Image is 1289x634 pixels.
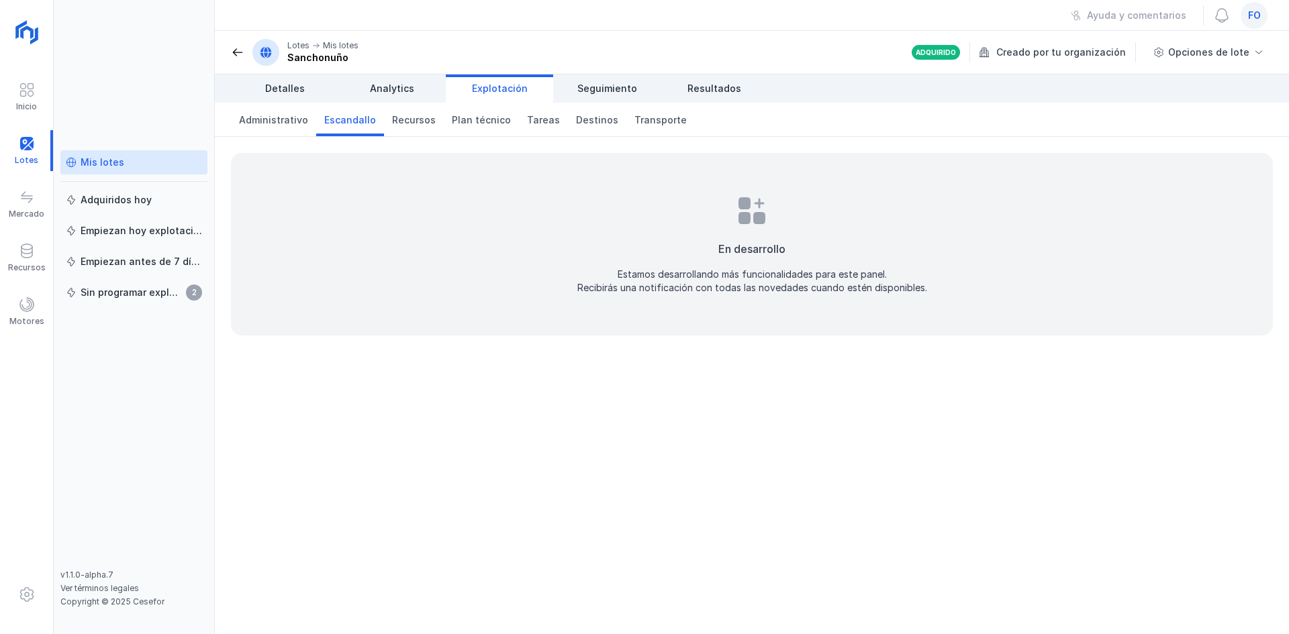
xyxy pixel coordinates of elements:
a: Transporte [626,103,695,136]
span: fo [1248,9,1261,22]
div: Estamos desarrollando más funcionalidades para este panel. [618,268,887,281]
div: Empiezan antes de 7 días [81,255,202,268]
span: Explotación [472,82,528,95]
div: Adquiridos hoy [81,193,152,207]
a: Tareas [519,103,568,136]
a: Escandallo [316,103,384,136]
div: Ayuda y comentarios [1087,9,1186,22]
span: 2 [186,284,202,301]
a: Resultados [661,74,768,103]
a: Recursos [384,103,444,136]
span: Transporte [634,113,687,127]
a: Sin programar explotación2 [60,280,207,305]
span: Administrativo [239,113,308,127]
div: Opciones de lote [1168,46,1249,59]
div: Adquirido [916,48,956,57]
div: Inicio [16,101,37,112]
a: Administrativo [231,103,316,136]
span: Plan técnico [452,113,511,127]
a: Empiezan hoy explotación [60,219,207,243]
span: Escandallo [324,113,376,127]
a: Explotación [446,74,553,103]
img: logoRight.svg [10,15,44,49]
div: Recursos [8,262,46,273]
span: Resultados [687,82,741,95]
a: Analytics [338,74,446,103]
div: Recibirás una notificación con todas las novedades cuando estén disponibles. [577,281,927,295]
span: Tareas [527,113,560,127]
a: Plan técnico [444,103,519,136]
span: Recursos [392,113,436,127]
div: Sin programar explotación [81,286,182,299]
span: Analytics [370,82,414,95]
a: Seguimiento [553,74,661,103]
div: Mis lotes [81,156,124,169]
a: Destinos [568,103,626,136]
span: Destinos [576,113,618,127]
div: Lotes [287,40,309,51]
div: Copyright © 2025 Cesefor [60,596,207,607]
a: Detalles [231,74,338,103]
div: Mercado [9,209,44,219]
span: Detalles [265,82,305,95]
div: En desarrollo [718,241,785,257]
span: Seguimiento [577,82,637,95]
div: Creado por tu organización [979,42,1138,62]
div: Motores [9,316,44,327]
a: Adquiridos hoy [60,188,207,212]
div: Mis lotes [323,40,359,51]
a: Empiezan antes de 7 días [60,250,207,274]
div: Empiezan hoy explotación [81,224,202,237]
button: Ayuda y comentarios [1062,4,1195,27]
div: v1.1.0-alpha.7 [60,570,207,580]
a: Mis lotes [60,150,207,174]
a: Ver términos legales [60,583,139,593]
div: Sanchonuño [287,51,359,64]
